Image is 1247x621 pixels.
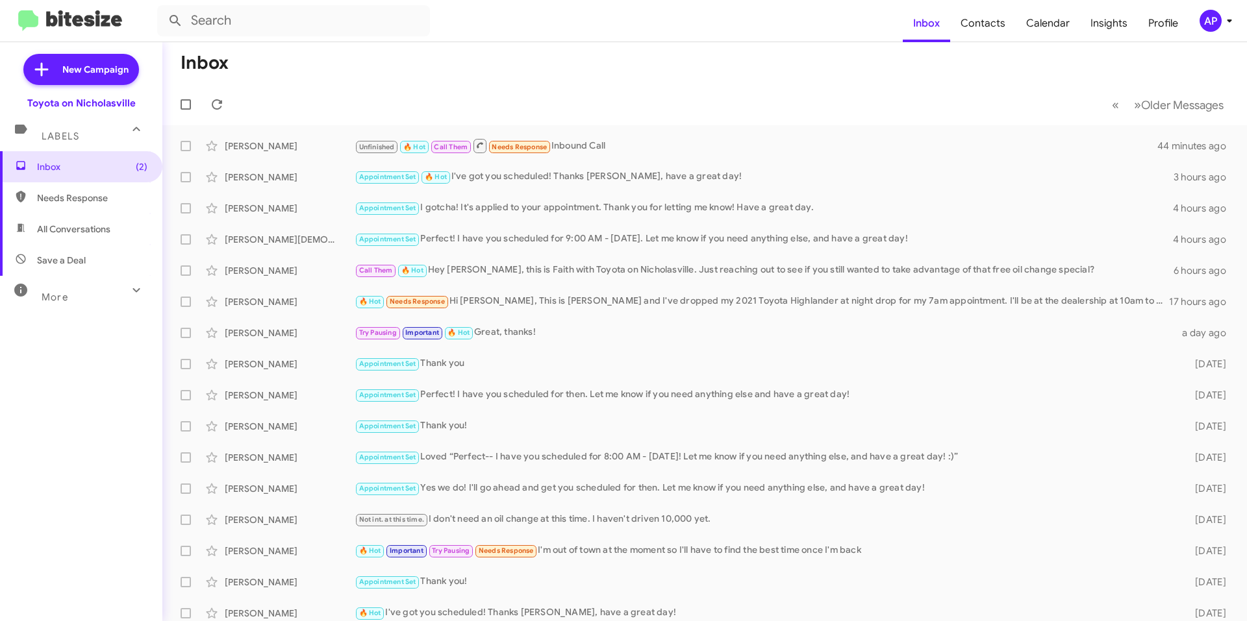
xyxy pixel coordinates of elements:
div: 17 hours ago [1169,295,1237,308]
span: Appointment Set [359,422,416,430]
a: New Campaign [23,54,139,85]
div: [DATE] [1174,420,1237,433]
span: Contacts [950,5,1016,42]
span: 🔥 Hot [359,546,381,555]
span: 🔥 Hot [359,609,381,617]
span: (2) [136,160,147,173]
span: 🔥 Hot [403,143,425,151]
div: [DATE] [1174,607,1237,620]
span: Important [405,328,439,337]
span: 🔥 Hot [425,173,447,181]
div: [DATE] [1174,576,1237,589]
span: Appointment Set [359,391,416,399]
div: I'm out of town at the moment so I'll have to find the best time once I'm back [355,543,1174,558]
div: [PERSON_NAME] [225,295,355,308]
div: [PERSON_NAME] [225,451,355,464]
span: Needs Response [390,297,445,306]
span: Needs Response [479,546,534,555]
a: Calendar [1016,5,1080,42]
div: Perfect! I have you scheduled for 9:00 AM - [DATE]. Let me know if you need anything else, and ha... [355,232,1173,247]
div: Hi [PERSON_NAME], This is [PERSON_NAME] and I've dropped my 2021 Toyota Highlander at night drop ... [355,294,1169,309]
a: Inbox [903,5,950,42]
span: Older Messages [1141,98,1224,112]
span: Needs Response [37,191,147,204]
span: Try Pausing [432,546,470,555]
div: 4 hours ago [1173,202,1237,215]
div: Thank you! [355,419,1174,433]
span: Try Pausing [359,328,397,337]
div: [PERSON_NAME] [225,513,355,526]
div: I've got you scheduled! Thanks [PERSON_NAME], have a great day! [355,169,1174,184]
div: I gotcha! It's applied to your appointment. Thank you for letting me know! Have a great day. [355,201,1173,215]
div: [PERSON_NAME] [225,140,355,152]
span: Needs Response [492,143,547,151]
div: [DATE] [1174,358,1237,371]
div: [PERSON_NAME] [225,544,355,557]
span: Appointment Set [359,484,416,493]
div: Toyota on Nicholasville [27,97,136,110]
span: Inbox [37,160,147,173]
div: [PERSON_NAME] [225,420,355,433]
div: [PERSON_NAME] [225,482,355,495]
span: Not int. at this time. [359,515,424,524]
div: Loved “Perfect-- I have you scheduled for 8:00 AM - [DATE]! Let me know if you need anything else... [355,450,1174,465]
span: 🔥 Hot [359,297,381,306]
div: [PERSON_NAME] [225,576,355,589]
button: AP [1189,10,1233,32]
div: [DATE] [1174,389,1237,402]
div: Inbound Call [355,138,1159,154]
span: Important [390,546,423,555]
div: 44 minutes ago [1159,140,1237,152]
span: New Campaign [62,63,129,76]
span: » [1134,97,1141,113]
span: Call Them [434,143,468,151]
div: Yes we do! I'll go ahead and get you scheduled for then. Let me know if you need anything else, a... [355,481,1174,496]
div: [DATE] [1174,482,1237,495]
span: More [42,291,68,303]
div: 6 hours ago [1174,264,1237,277]
div: [PERSON_NAME] [225,607,355,620]
div: I've got you scheduled! Thanks [PERSON_NAME], have a great day! [355,605,1174,620]
span: Appointment Set [359,578,416,586]
a: Insights [1080,5,1138,42]
div: Thank you! [355,574,1174,589]
div: [PERSON_NAME] [225,171,355,184]
span: 🔥 Hot [447,328,470,337]
button: Previous [1104,91,1127,118]
button: Next [1126,91,1231,118]
div: Thank you [355,356,1174,371]
div: Perfect! I have you scheduled for then. Let me know if you need anything else and have a great day! [355,387,1174,402]
div: 3 hours ago [1174,171,1237,184]
span: 🔥 Hot [401,266,423,274]
span: Call Them [359,266,393,274]
div: [PERSON_NAME][DEMOGRAPHIC_DATA] [225,233,355,246]
div: Hey [PERSON_NAME], this is Faith with Toyota on Nicholasville. Just reaching out to see if you st... [355,263,1174,278]
span: Appointment Set [359,359,416,368]
div: [PERSON_NAME] [225,202,355,215]
span: Save a Deal [37,254,86,267]
div: AP [1200,10,1222,32]
div: [DATE] [1174,451,1237,464]
span: Labels [42,130,79,142]
span: Appointment Set [359,204,416,212]
span: Appointment Set [359,235,416,243]
nav: Page navigation example [1105,91,1231,118]
div: [PERSON_NAME] [225,326,355,339]
a: Profile [1138,5,1189,42]
div: [PERSON_NAME] [225,264,355,277]
div: [PERSON_NAME] [225,389,355,402]
div: [PERSON_NAME] [225,358,355,371]
div: a day ago [1174,326,1237,339]
span: Appointment Set [359,453,416,461]
div: [DATE] [1174,544,1237,557]
div: Great, thanks! [355,325,1174,340]
h1: Inbox [181,53,229,73]
div: I don't need an oil change at this time. I haven't driven 10,000 yet. [355,512,1174,527]
span: Appointment Set [359,173,416,181]
span: All Conversations [37,223,110,236]
span: Unfinished [359,143,395,151]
